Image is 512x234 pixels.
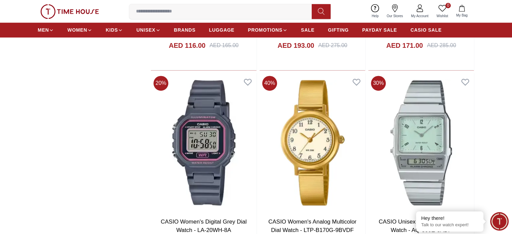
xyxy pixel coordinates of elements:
div: Chat Widget [490,212,509,231]
a: LUGGAGE [209,24,235,36]
a: MEN [38,24,54,36]
img: CASIO Women's Digital Grey Dial Watch - LA-20WH-8A [151,73,257,212]
h4: AED 116.00 [169,41,205,50]
span: 20 % [153,76,168,91]
span: BRANDS [174,27,196,33]
a: Help [368,3,383,20]
span: WOMEN [67,27,87,33]
span: My Bag [453,13,470,18]
span: PAYDAY SALE [362,27,397,33]
span: Help [369,13,381,19]
img: CASIO Women's Analog Multicolor Dial Watch - LTP-B170G-9BVDF [260,73,365,212]
div: Hey there! [421,215,478,222]
span: Our Stores [384,13,406,19]
a: CASIO Women's Analog Multicolor Dial Watch - LTP-B170G-9BVDF [268,219,356,234]
a: PROMOTIONS [248,24,287,36]
img: CASIO Unisex Analog Green Dial Watch - AQ-800E-3ADF [368,73,474,212]
span: 30 % [371,76,386,91]
a: UNISEX [136,24,160,36]
span: LUGGAGE [209,27,235,33]
span: Wishlist [434,13,451,19]
h4: AED 193.00 [277,41,314,50]
a: SALE [301,24,314,36]
span: 40 % [262,76,277,91]
a: KIDS [106,24,123,36]
img: ... [40,4,99,19]
button: My Bag [452,3,472,19]
a: BRANDS [174,24,196,36]
a: Our Stores [383,3,407,20]
a: PAYDAY SALE [362,24,397,36]
h4: AED 171.00 [386,41,423,50]
div: AED 275.00 [318,41,347,49]
span: MEN [38,27,49,33]
a: 0Wishlist [433,3,452,20]
a: CASIO Women's Digital Grey Dial Watch - LA-20WH-8A [161,219,246,234]
span: My Account [408,13,431,19]
span: PROMOTIONS [248,27,282,33]
a: WOMEN [67,24,92,36]
span: 0 [445,3,451,8]
div: AED 285.00 [427,41,456,49]
a: CASIO Unisex Analog Green Dial Watch - AQ-800E-3ADF [379,219,464,234]
span: GIFTING [328,27,349,33]
p: Talk to our watch expert! [421,222,478,228]
div: AED 165.00 [209,41,238,49]
a: GIFTING [328,24,349,36]
span: CASIO SALE [410,27,442,33]
span: SALE [301,27,314,33]
span: KIDS [106,27,118,33]
a: CASIO SALE [410,24,442,36]
span: UNISEX [136,27,155,33]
